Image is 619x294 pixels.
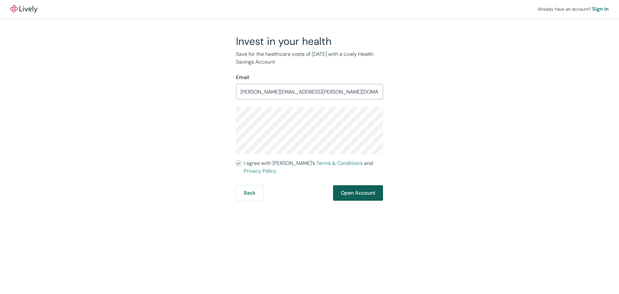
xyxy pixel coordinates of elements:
button: Open Account [333,185,383,201]
a: Terms & Conditions [316,160,363,167]
button: Back [236,185,263,201]
a: LivelyLively [10,5,37,13]
span: I agree with [PERSON_NAME]’s and [244,159,383,175]
a: Sign in [592,5,609,13]
a: Privacy Policy [244,167,276,174]
p: Save for the healthcare costs of [DATE] with a Lively Health Savings Account [236,50,383,66]
div: Already have an account? [538,5,609,13]
label: Email [236,74,249,81]
img: Lively [10,5,37,13]
h2: Invest in your health [236,35,383,48]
